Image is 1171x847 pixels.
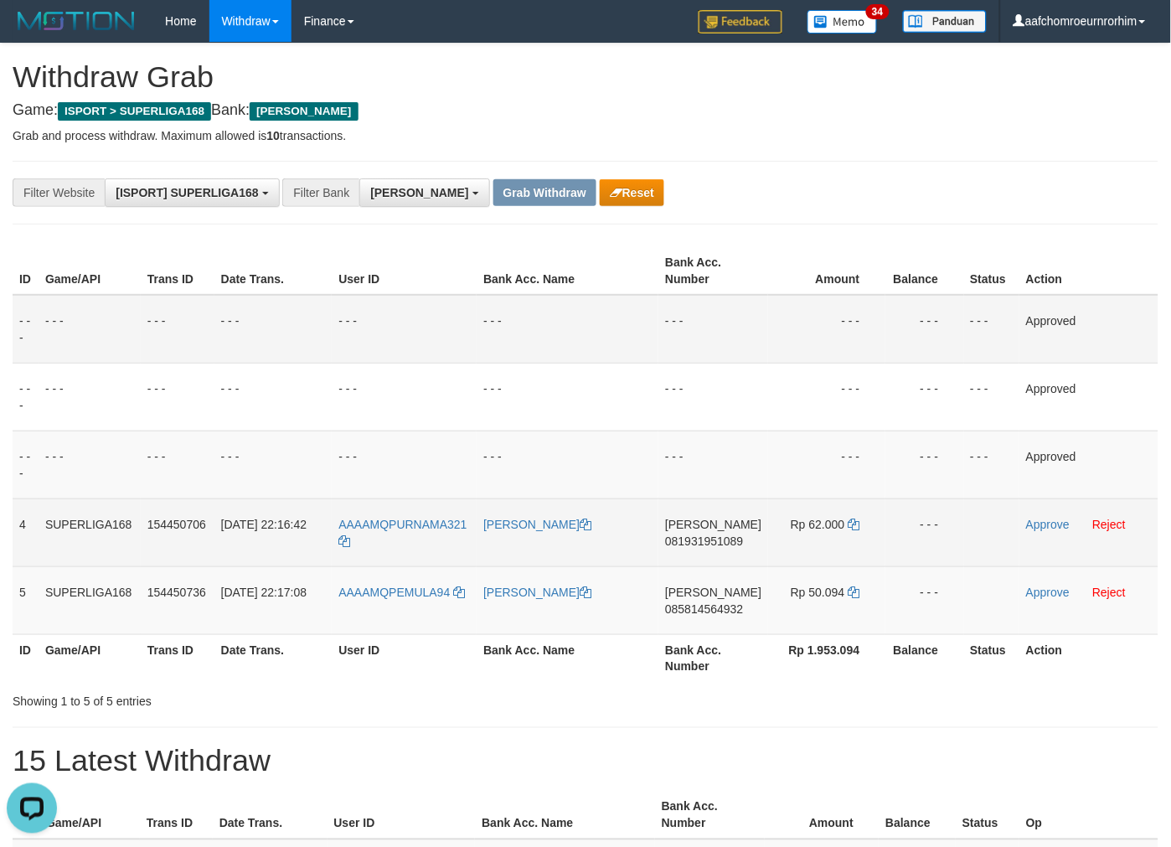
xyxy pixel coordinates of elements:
[13,60,1158,94] h1: Withdraw Grab
[956,792,1019,839] th: Status
[141,363,214,431] td: - - -
[658,634,768,682] th: Bank Acc. Number
[141,431,214,498] td: - - -
[39,634,141,682] th: Game/API
[477,247,658,295] th: Bank Acc. Name
[477,363,658,431] td: - - -
[338,518,467,531] span: AAAAMQPURNAMA321
[600,179,664,206] button: Reset
[791,586,845,599] span: Rp 50.094
[13,745,1158,778] h1: 15 Latest Withdraw
[13,247,39,295] th: ID
[885,431,964,498] td: - - -
[282,178,359,207] div: Filter Bank
[655,792,765,839] th: Bank Acc. Number
[141,247,214,295] th: Trans ID
[221,586,307,599] span: [DATE] 22:17:08
[665,535,743,548] span: Copy 081931951089 to clipboard
[768,295,885,364] td: - - -
[765,792,879,839] th: Amount
[885,566,964,634] td: - - -
[332,363,477,431] td: - - -
[477,295,658,364] td: - - -
[39,431,141,498] td: - - -
[658,295,768,364] td: - - -
[221,518,307,531] span: [DATE] 22:16:42
[1093,518,1127,531] a: Reject
[849,518,860,531] a: Copy 62000 to clipboard
[665,518,761,531] span: [PERSON_NAME]
[1019,634,1158,682] th: Action
[116,186,258,199] span: [ISPORT] SUPERLIGA168
[768,363,885,431] td: - - -
[13,178,105,207] div: Filter Website
[964,295,1020,364] td: - - -
[147,518,206,531] span: 154450706
[7,7,57,57] button: Open LiveChat chat widget
[141,295,214,364] td: - - -
[328,792,476,839] th: User ID
[338,586,450,599] span: AAAAMQPEMULA94
[58,102,211,121] span: ISPORT > SUPERLIGA168
[13,634,39,682] th: ID
[658,431,768,498] td: - - -
[39,295,141,364] td: - - -
[13,127,1158,144] p: Grab and process withdraw. Maximum allowed is transactions.
[13,566,39,634] td: 5
[1019,295,1158,364] td: Approved
[1026,518,1070,531] a: Approve
[885,634,964,682] th: Balance
[885,295,964,364] td: - - -
[39,247,141,295] th: Game/API
[903,10,987,33] img: panduan.png
[266,129,280,142] strong: 10
[1026,586,1070,599] a: Approve
[493,179,596,206] button: Grab Withdraw
[39,498,141,566] td: SUPERLIGA168
[359,178,489,207] button: [PERSON_NAME]
[250,102,358,121] span: [PERSON_NAME]
[147,586,206,599] span: 154450736
[665,586,761,599] span: [PERSON_NAME]
[849,586,860,599] a: Copy 50094 to clipboard
[338,518,467,548] a: AAAAMQPURNAMA321
[768,634,885,682] th: Rp 1.953.094
[885,498,964,566] td: - - -
[866,4,889,19] span: 34
[214,431,333,498] td: - - -
[338,586,465,599] a: AAAAMQPEMULA94
[105,178,279,207] button: [ISPORT] SUPERLIGA168
[475,792,655,839] th: Bank Acc. Name
[370,186,468,199] span: [PERSON_NAME]
[213,792,328,839] th: Date Trans.
[964,247,1020,295] th: Status
[885,247,964,295] th: Balance
[807,10,878,34] img: Button%20Memo.svg
[214,247,333,295] th: Date Trans.
[39,566,141,634] td: SUPERLIGA168
[1093,586,1127,599] a: Reject
[768,247,885,295] th: Amount
[1019,363,1158,431] td: Approved
[964,634,1020,682] th: Status
[332,634,477,682] th: User ID
[141,634,214,682] th: Trans ID
[1019,247,1158,295] th: Action
[39,792,140,839] th: Game/API
[332,247,477,295] th: User ID
[13,295,39,364] td: - - -
[483,518,591,531] a: [PERSON_NAME]
[964,363,1020,431] td: - - -
[13,687,476,710] div: Showing 1 to 5 of 5 entries
[13,431,39,498] td: - - -
[768,431,885,498] td: - - -
[214,634,333,682] th: Date Trans.
[658,363,768,431] td: - - -
[332,431,477,498] td: - - -
[964,431,1020,498] td: - - -
[214,363,333,431] td: - - -
[483,586,591,599] a: [PERSON_NAME]
[658,247,768,295] th: Bank Acc. Number
[665,602,743,616] span: Copy 085814564932 to clipboard
[699,10,782,34] img: Feedback.jpg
